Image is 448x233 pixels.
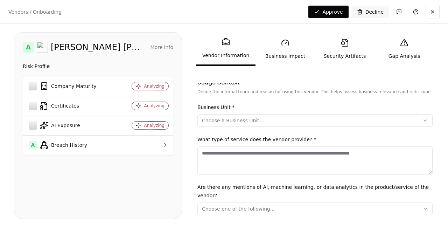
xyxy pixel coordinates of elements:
[196,32,255,66] a: Vendor Information
[29,141,37,149] div: A
[315,33,374,65] a: Security Artifacts
[202,205,275,212] div: Choose one of the following...
[51,42,142,53] div: [PERSON_NAME] [PERSON_NAME], LLC
[197,114,433,127] button: Choose a Business Unit...
[144,123,164,128] div: Analyzing
[351,6,389,18] button: Decline
[23,42,34,53] div: A
[144,103,164,109] div: Analyzing
[202,117,264,124] div: Choose a Business Unit...
[374,33,434,65] a: Gap Analysis
[308,6,348,18] button: Approve
[29,141,112,149] div: Breach History
[197,203,433,215] button: Choose one of the following...
[37,42,48,53] img: Stroz Friedberg, LLC
[197,184,429,198] label: Are there any mentions of AI, machine learning, or data analytics in the product/service of the v...
[150,41,173,54] button: More info
[197,104,234,110] label: Business Unit *
[197,137,316,142] label: What type of service does the vendor provide? *
[23,62,173,70] div: Risk Profile
[197,89,433,95] p: Define the internal team and reason for using this vendor. This helps assess business relevance a...
[29,121,112,130] div: AI Exposure
[29,82,112,90] div: Company Maturity
[144,83,164,89] div: Analyzing
[29,102,112,110] div: Certificates
[8,8,62,15] p: Vendors / Onboarding
[255,33,315,65] a: Business Impact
